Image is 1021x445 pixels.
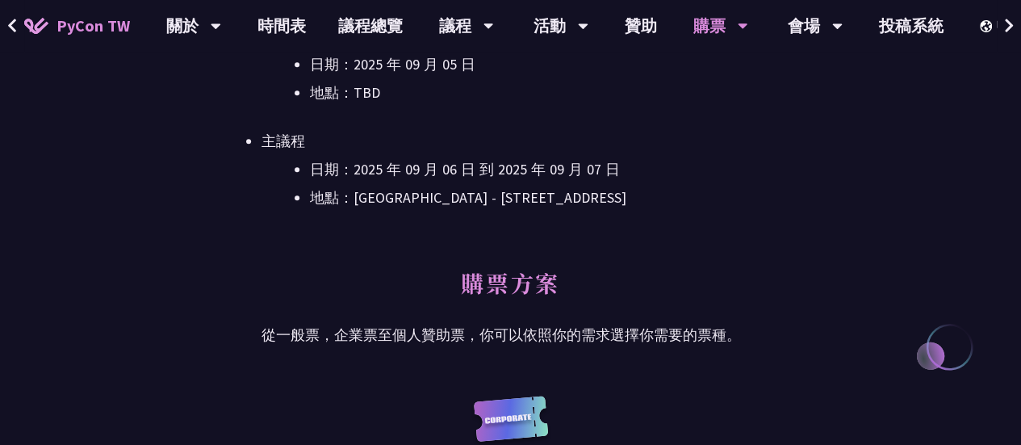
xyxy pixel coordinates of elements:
h2: 購票方案 [262,267,759,315]
img: Locale Icon [980,20,996,32]
li: 衝刺開發 [262,24,759,105]
li: 地點：TBD [310,81,759,105]
li: 日期：2025 年 09 月 06 日 到 2025 年 09 月 07 日 [310,157,759,182]
li: 日期：2025 年 09 月 05 日 [310,52,759,77]
span: PyCon TW [56,14,130,38]
li: 地點：[GEOGRAPHIC_DATA] - ​[STREET_ADDRESS] [310,186,759,210]
img: Home icon of PyCon TW 2025 [24,18,48,34]
a: PyCon TW [8,6,146,46]
li: 主議程 [262,129,759,210]
p: 從一般票，企業票至個人贊助票，你可以依照你的需求選擇你需要的票種。 [262,323,759,347]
